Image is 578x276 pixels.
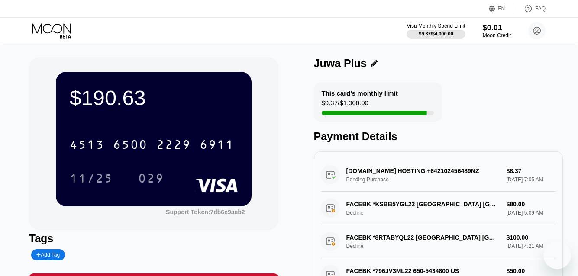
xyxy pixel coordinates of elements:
div: 11/25 [70,173,113,186]
div: $190.63 [70,86,238,110]
div: Support Token:7db6e9aab2 [166,209,245,215]
div: $0.01Moon Credit [483,23,511,39]
div: Tags [29,232,278,245]
div: FAQ [535,6,546,12]
div: EN [489,4,515,13]
div: $0.01 [483,23,511,32]
div: Add Tag [31,249,65,260]
div: This card’s monthly limit [322,90,398,97]
div: 2229 [156,139,191,153]
div: Moon Credit [483,32,511,39]
div: 6500 [113,139,148,153]
div: 029 [138,173,164,186]
div: Support Token: 7db6e9aab2 [166,209,245,215]
div: Add Tag [36,252,60,258]
div: $9.37 / $1,000.00 [322,99,368,111]
div: 4513 [70,139,104,153]
div: 11/25 [63,167,119,189]
div: 6911 [200,139,234,153]
div: 029 [132,167,171,189]
div: Visa Monthly Spend Limit [407,23,465,29]
div: Payment Details [314,130,563,143]
div: FAQ [515,4,546,13]
iframe: Button to launch messaging window, conversation in progress [543,241,571,269]
div: 4513650022296911 [65,134,239,155]
div: EN [498,6,505,12]
div: Visa Monthly Spend Limit$9.37/$4,000.00 [407,23,465,39]
div: $9.37 / $4,000.00 [419,31,453,36]
div: Juwa Plus [314,57,367,70]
